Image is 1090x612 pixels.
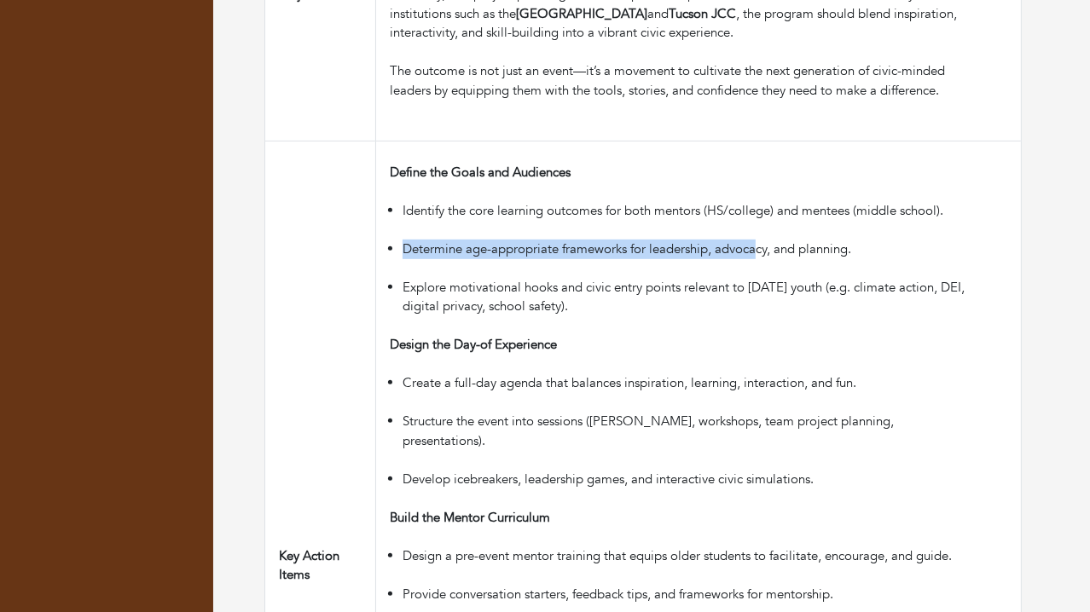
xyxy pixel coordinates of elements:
li: Structure the event into sessions ([PERSON_NAME], workshops, team project planning, presentations). [403,412,965,470]
strong: Design the Day-of Experience [390,336,557,353]
div: The outcome is not just an event—it’s a movement to cultivate the next generation of civic-minded... [390,61,965,119]
li: Identify the core learning outcomes for both mentors (HS/college) and mentees (middle school). [403,201,965,240]
strong: Define the Goals and Audiences [390,164,571,181]
strong: [GEOGRAPHIC_DATA] [516,5,647,22]
strong: Tucson JCC [669,5,736,22]
li: Develop icebreakers, leadership games, and interactive civic simulations. [403,470,965,508]
li: Design a pre-event mentor training that equips older students to facilitate, encourage, and guide. [403,546,965,585]
strong: Build the Mentor Curriculum [390,509,550,526]
li: Explore motivational hooks and civic entry points relevant to [DATE] youth (e.g. climate action, ... [403,278,965,336]
li: Determine age-appropriate frameworks for leadership, advocacy, and planning. [403,240,965,278]
li: Create a full-day agenda that balances inspiration, learning, interaction, and fun. [403,373,965,412]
